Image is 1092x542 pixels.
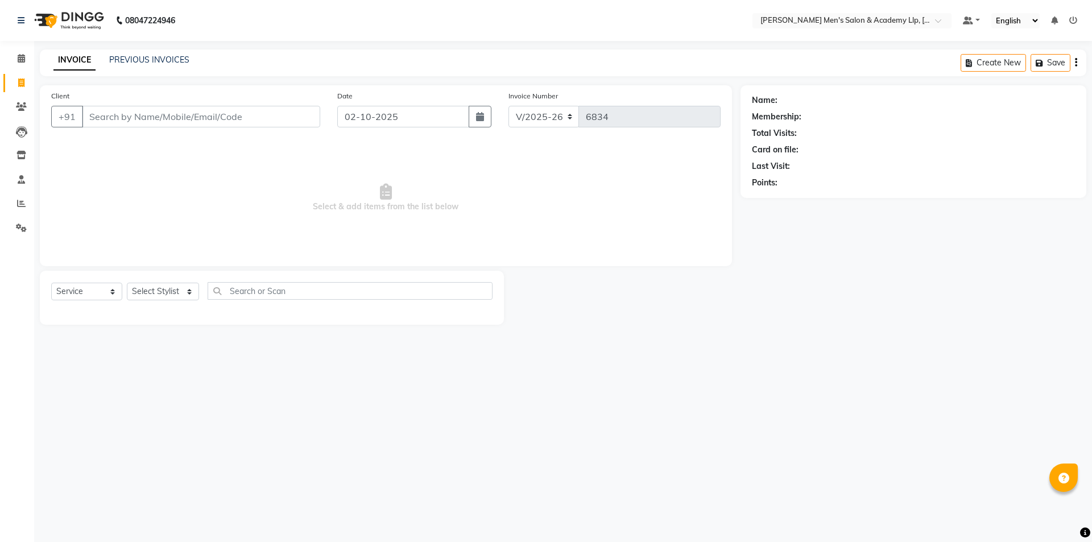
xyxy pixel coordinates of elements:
[82,106,320,127] input: Search by Name/Mobile/Email/Code
[337,91,353,101] label: Date
[208,282,493,300] input: Search or Scan
[51,91,69,101] label: Client
[961,54,1026,72] button: Create New
[51,106,83,127] button: +91
[1031,54,1070,72] button: Save
[508,91,558,101] label: Invoice Number
[752,177,777,189] div: Points:
[752,111,801,123] div: Membership:
[29,5,107,36] img: logo
[125,5,175,36] b: 08047224946
[1044,497,1081,531] iframe: chat widget
[53,50,96,71] a: INVOICE
[752,127,797,139] div: Total Visits:
[752,144,799,156] div: Card on file:
[109,55,189,65] a: PREVIOUS INVOICES
[752,94,777,106] div: Name:
[752,160,790,172] div: Last Visit:
[51,141,721,255] span: Select & add items from the list below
